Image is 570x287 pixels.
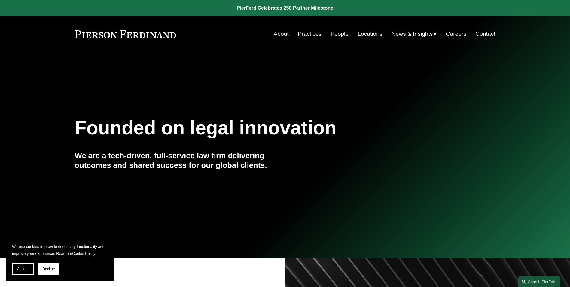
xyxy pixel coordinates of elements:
[475,28,495,40] a: Contact
[358,28,382,40] a: Locations
[12,243,108,257] p: We use cookies to provide necessary functionality and improve your experience. Read our .
[392,29,433,39] span: News & Insights
[75,151,285,170] h4: We are a tech-driven, full-service law firm delivering outcomes and shared success for our global...
[38,263,59,275] button: Decline
[17,267,29,271] span: Accept
[518,276,560,287] a: Search this site
[12,263,34,275] button: Accept
[331,28,349,40] a: People
[42,267,55,271] span: Decline
[6,237,114,281] section: Cookie banner
[392,28,437,40] a: folder dropdown
[446,28,466,40] a: Careers
[75,117,425,139] h1: Founded on legal innovation
[274,28,289,40] a: About
[72,251,95,256] a: Cookie Policy
[298,28,322,40] a: Practices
